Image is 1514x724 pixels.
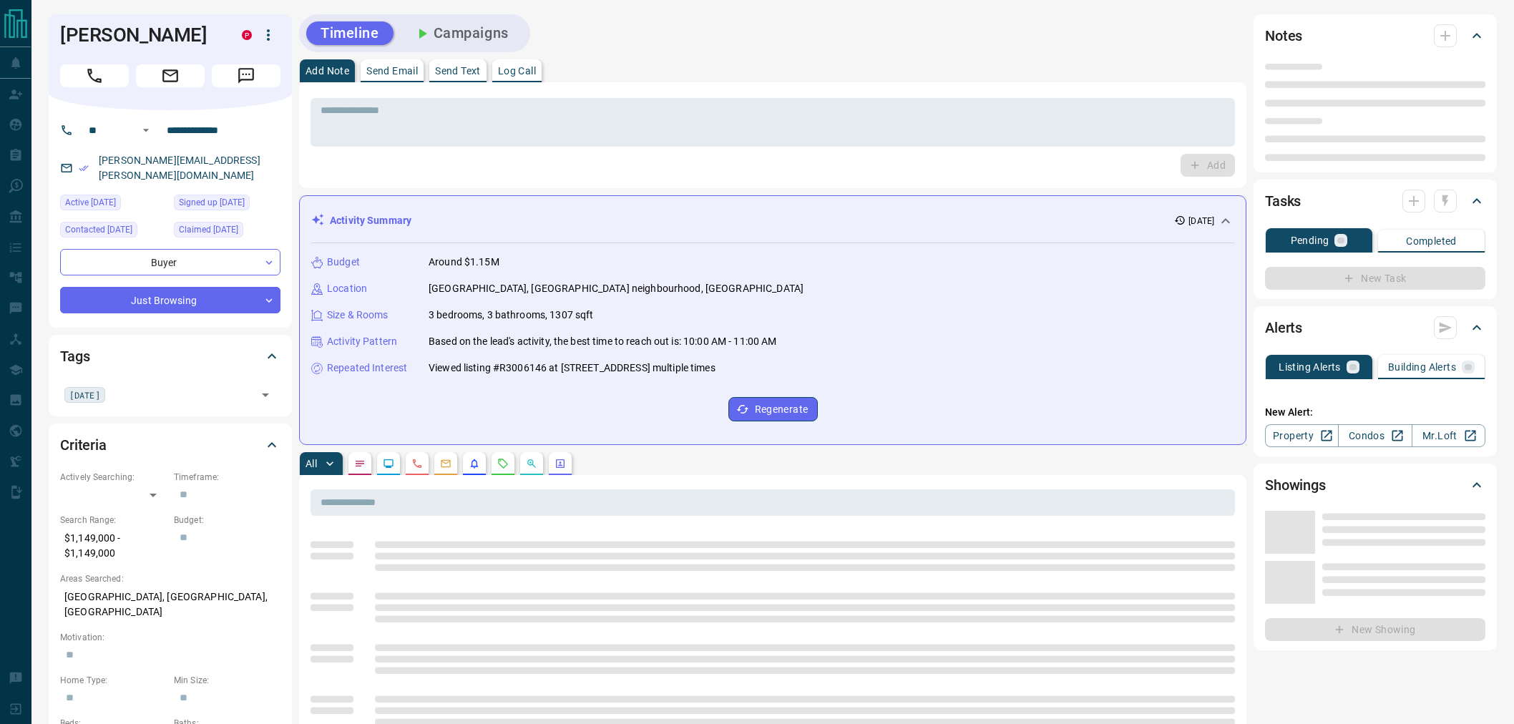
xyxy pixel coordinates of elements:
a: Condos [1338,424,1412,447]
button: Open [137,122,155,139]
button: Campaigns [399,21,523,45]
svg: Agent Actions [555,458,566,469]
p: Budget: [174,514,280,527]
p: Activity Summary [330,213,411,228]
p: Activity Pattern [327,334,397,349]
svg: Emails [440,458,451,469]
span: Active [DATE] [65,195,116,210]
div: Fri Oct 10 2025 [174,195,280,215]
div: Criteria [60,428,280,462]
div: Buyer [60,249,280,275]
svg: Requests [497,458,509,469]
div: Just Browsing [60,287,280,313]
div: Alerts [1265,310,1485,345]
span: [DATE] [69,388,100,402]
p: Budget [327,255,360,270]
h2: Showings [1265,474,1326,496]
p: Actively Searching: [60,471,167,484]
span: Claimed [DATE] [179,222,238,237]
p: Building Alerts [1388,362,1456,372]
p: Size & Rooms [327,308,389,323]
div: Showings [1265,468,1485,502]
span: Signed up [DATE] [179,195,245,210]
h2: Criteria [60,434,107,456]
span: Call [60,64,129,87]
h2: Tags [60,345,89,368]
p: Min Size: [174,674,280,687]
div: Fri Oct 10 2025 [60,222,167,242]
div: Fri Oct 10 2025 [60,195,167,215]
p: Location [327,281,367,296]
p: Add Note [306,66,349,76]
h2: Alerts [1265,316,1302,339]
p: Home Type: [60,674,167,687]
svg: Calls [411,458,423,469]
span: Message [212,64,280,87]
p: Pending [1291,235,1329,245]
button: Regenerate [728,397,818,421]
div: property.ca [242,30,252,40]
p: Areas Searched: [60,572,280,585]
p: Search Range: [60,514,167,527]
div: Tags [60,339,280,373]
p: Log Call [498,66,536,76]
p: Completed [1406,236,1457,246]
p: [DATE] [1188,215,1214,228]
p: Repeated Interest [327,361,407,376]
svg: Email Verified [79,163,89,173]
svg: Lead Browsing Activity [383,458,394,469]
p: 3 bedrooms, 3 bathrooms, 1307 sqft [429,308,593,323]
div: Tasks [1265,184,1485,218]
p: Send Email [366,66,418,76]
p: Send Text [435,66,481,76]
div: Fri Oct 10 2025 [174,222,280,242]
p: Motivation: [60,631,280,644]
p: Listing Alerts [1279,362,1341,372]
h2: Tasks [1265,190,1301,212]
button: Open [255,385,275,405]
p: Timeframe: [174,471,280,484]
div: Activity Summary[DATE] [311,207,1234,234]
button: Timeline [306,21,394,45]
h1: [PERSON_NAME] [60,24,220,47]
p: New Alert: [1265,405,1485,420]
p: Viewed listing #R3006146 at [STREET_ADDRESS] multiple times [429,361,716,376]
h2: Notes [1265,24,1302,47]
p: $1,149,000 - $1,149,000 [60,527,167,565]
p: [GEOGRAPHIC_DATA], [GEOGRAPHIC_DATA] neighbourhood, [GEOGRAPHIC_DATA] [429,281,804,296]
p: Around $1.15M [429,255,499,270]
p: [GEOGRAPHIC_DATA], [GEOGRAPHIC_DATA], [GEOGRAPHIC_DATA] [60,585,280,624]
svg: Listing Alerts [469,458,480,469]
div: Notes [1265,19,1485,53]
span: Contacted [DATE] [65,222,132,237]
svg: Notes [354,458,366,469]
p: Based on the lead's activity, the best time to reach out is: 10:00 AM - 11:00 AM [429,334,777,349]
span: Email [136,64,205,87]
a: Property [1265,424,1339,447]
p: All [306,459,317,469]
a: [PERSON_NAME][EMAIL_ADDRESS][PERSON_NAME][DOMAIN_NAME] [99,155,260,181]
svg: Opportunities [526,458,537,469]
a: Mr.Loft [1412,424,1485,447]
